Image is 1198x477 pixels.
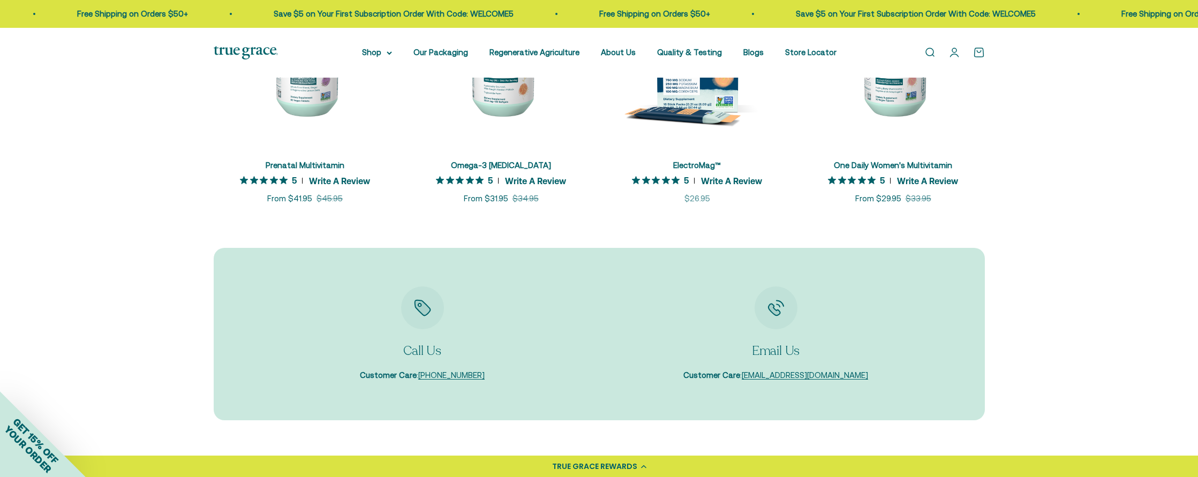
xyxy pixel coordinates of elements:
[413,48,468,57] a: Our Packaging
[828,172,958,188] button: 5 out 5 stars rating in total 4 reviews. Jump to reviews.
[683,369,868,382] p: :
[906,192,931,205] compare-at-price: $33.95
[267,192,312,205] sale-price: From $41.95
[488,174,493,185] span: 5
[785,48,837,57] a: Store Locator
[683,342,868,360] p: Email Us
[684,192,710,205] sale-price: $26.95
[632,172,762,188] button: 5 out 5 stars rating in total 3 reviews. Jump to reviews.
[489,48,579,57] a: Regenerative Agriculture
[360,369,485,382] p: :
[897,172,958,188] span: Write A Review
[834,161,952,170] a: One Daily Women's Multivitamin
[552,461,637,472] div: TRUE GRACE REWARDS
[59,9,170,18] a: Free Shipping on Orders $50+
[240,172,370,188] button: 5 out 5 stars rating in total 3 reviews. Jump to reviews.
[673,161,721,170] a: ElectroMag™
[582,9,692,18] a: Free Shipping on Orders $50+
[451,161,551,170] a: Omega-3 [MEDICAL_DATA]
[418,370,485,380] a: [PHONE_NUMBER]
[778,7,1018,20] p: Save $5 on Your First Subscription Order With Code: WELCOME5
[701,172,762,188] span: Write A Review
[601,48,636,57] a: About Us
[880,174,885,185] span: 5
[684,174,689,185] span: 5
[292,174,297,185] span: 5
[657,48,722,57] a: Quality & Testing
[610,286,942,382] div: Item 2 of 2
[360,342,485,360] p: Call Us
[464,192,508,205] sale-price: From $31.95
[360,370,417,380] strong: Customer Care
[266,161,344,170] a: Prenatal Multivitamin
[257,286,589,382] div: Item 1 of 2
[683,370,740,380] strong: Customer Care
[2,423,54,475] span: YOUR ORDER
[362,46,392,59] summary: Shop
[317,192,343,205] compare-at-price: $45.95
[855,192,901,205] sale-price: From $29.95
[256,7,496,20] p: Save $5 on Your First Subscription Order With Code: WELCOME5
[309,172,370,188] span: Write A Review
[513,192,539,205] compare-at-price: $34.95
[743,48,764,57] a: Blogs
[436,172,566,188] button: 5 out 5 stars rating in total 11 reviews. Jump to reviews.
[742,370,868,380] a: [EMAIL_ADDRESS][DOMAIN_NAME]
[505,172,566,188] span: Write A Review
[11,416,61,466] span: GET 15% OFF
